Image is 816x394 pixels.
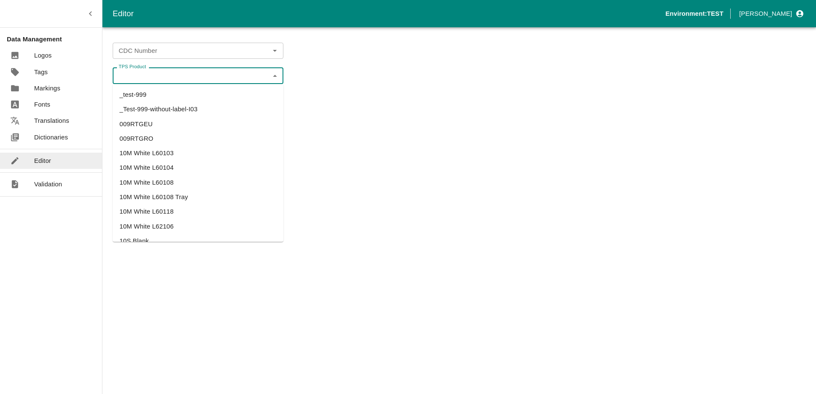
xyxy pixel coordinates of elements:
[113,234,283,248] li: 10S Blank
[113,117,283,131] li: 009RTGEU
[113,219,283,234] li: 10M White L62106
[34,67,48,77] p: Tags
[113,204,283,219] li: 10M White L60118
[113,160,283,175] li: 10M White L60104
[736,6,806,21] button: profile
[113,131,283,146] li: 009RTGRO
[34,84,60,93] p: Markings
[119,64,146,70] label: TPS Product
[269,45,280,56] button: Open
[665,9,723,18] p: Environment: TEST
[113,102,283,116] li: _Test-999-without-label-I03
[34,133,68,142] p: Dictionaries
[113,87,283,102] li: _test-999
[34,51,52,60] p: Logos
[739,9,792,18] p: [PERSON_NAME]
[113,190,283,204] li: 10M White L60108 Tray
[34,100,50,109] p: Fonts
[113,146,283,160] li: 10M White L60103
[113,7,665,20] div: Editor
[34,180,62,189] p: Validation
[113,175,283,190] li: 10M White L60108
[269,70,280,81] button: Close
[7,35,102,44] p: Data Management
[34,156,51,165] p: Editor
[34,116,69,125] p: Translations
